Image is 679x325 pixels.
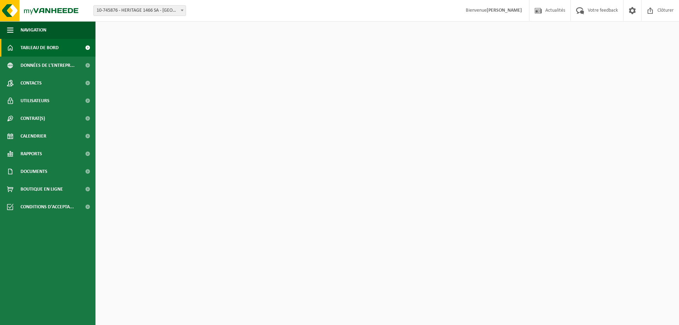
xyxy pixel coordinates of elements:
span: Boutique en ligne [21,180,63,198]
span: Conditions d'accepta... [21,198,74,216]
span: Navigation [21,21,46,39]
span: Rapports [21,145,42,163]
span: Données de l'entrepr... [21,57,75,74]
span: Documents [21,163,47,180]
strong: [PERSON_NAME] [487,8,522,13]
span: 10-745876 - HERITAGE 1466 SA - HERVE [93,5,186,16]
span: Contacts [21,74,42,92]
span: Utilisateurs [21,92,50,110]
span: Contrat(s) [21,110,45,127]
span: Calendrier [21,127,46,145]
span: 10-745876 - HERITAGE 1466 SA - HERVE [94,6,186,16]
span: Tableau de bord [21,39,59,57]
